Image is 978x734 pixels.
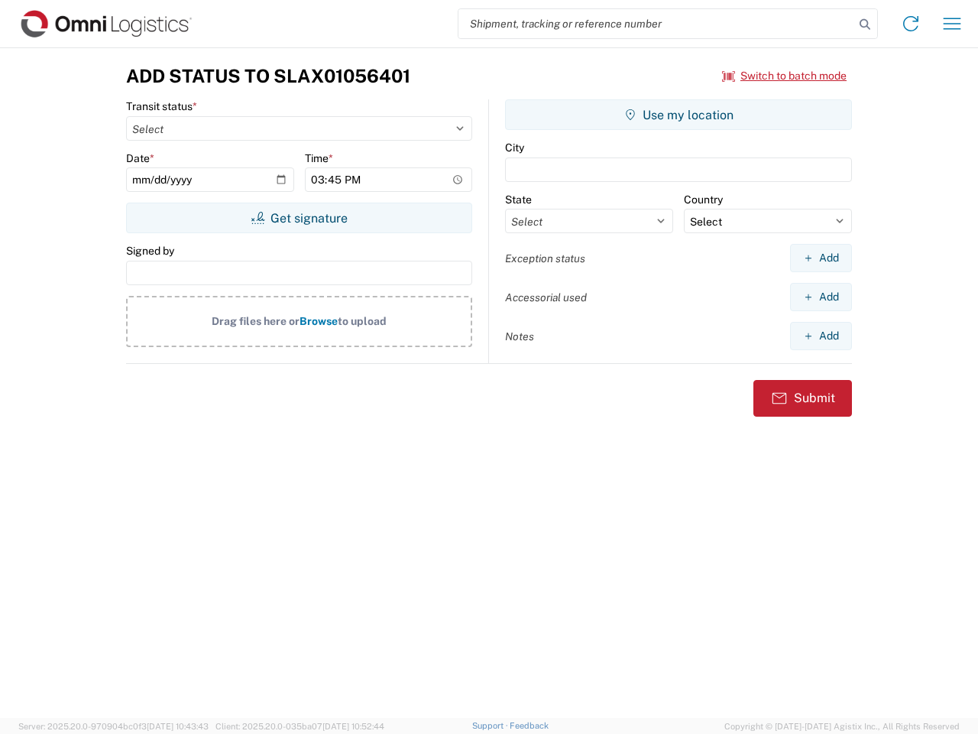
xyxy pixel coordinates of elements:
[510,721,549,730] a: Feedback
[790,283,852,311] button: Add
[505,193,532,206] label: State
[505,291,587,304] label: Accessorial used
[790,244,852,272] button: Add
[505,252,585,265] label: Exception status
[472,721,510,730] a: Support
[18,722,209,731] span: Server: 2025.20.0-970904bc0f3
[126,203,472,233] button: Get signature
[722,63,847,89] button: Switch to batch mode
[790,322,852,350] button: Add
[147,722,209,731] span: [DATE] 10:43:43
[458,9,854,38] input: Shipment, tracking or reference number
[338,315,387,327] span: to upload
[126,65,410,87] h3: Add Status to SLAX01056401
[684,193,723,206] label: Country
[724,719,960,733] span: Copyright © [DATE]-[DATE] Agistix Inc., All Rights Reserved
[212,315,300,327] span: Drag files here or
[322,722,384,731] span: [DATE] 10:52:44
[300,315,338,327] span: Browse
[126,151,154,165] label: Date
[505,99,852,130] button: Use my location
[505,330,534,343] label: Notes
[753,380,852,417] button: Submit
[305,151,333,165] label: Time
[126,244,174,258] label: Signed by
[126,99,197,113] label: Transit status
[505,141,524,154] label: City
[215,722,384,731] span: Client: 2025.20.0-035ba07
